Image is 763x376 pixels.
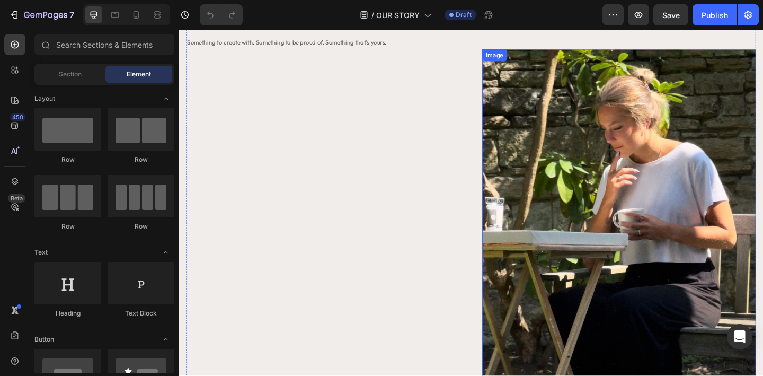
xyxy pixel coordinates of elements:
div: 450 [10,113,25,121]
span: Toggle open [157,244,174,261]
div: Row [34,155,101,164]
button: Save [653,4,688,25]
input: Search Sections & Elements [34,34,174,55]
span: Text [34,248,48,257]
div: Row [34,222,101,231]
div: Row [108,155,174,164]
span: Layout [34,94,55,103]
div: Publish [702,10,728,21]
span: Element [127,69,151,79]
p: 7 [69,8,74,21]
span: Draft [456,10,472,20]
button: Publish [693,4,737,25]
span: Section [59,69,82,79]
div: Text Block [108,309,174,318]
span: Toggle open [157,331,174,348]
div: Row [108,222,174,231]
span: Toggle open [157,90,174,107]
div: Undo/Redo [200,4,243,25]
span: / [371,10,374,21]
span: Button [34,335,54,344]
iframe: Design area [179,30,763,376]
span: OUR STORY [376,10,420,21]
div: Image [332,23,355,33]
div: Beta [8,194,25,203]
button: 7 [4,4,79,25]
span: Save [662,11,680,20]
div: Open Intercom Messenger [727,324,752,349]
div: Heading [34,309,101,318]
